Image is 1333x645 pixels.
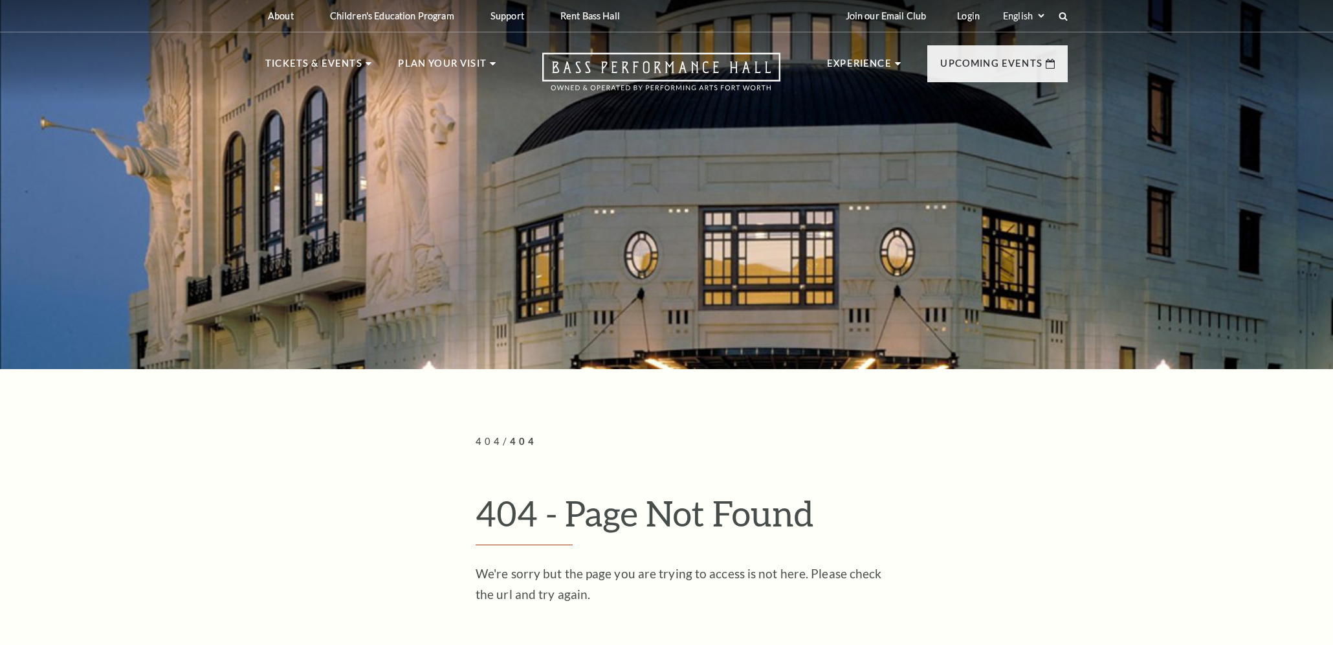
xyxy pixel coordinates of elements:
p: We're sorry but the page you are trying to access is not here. Please check the url and try again. [476,563,896,605]
select: Select: [1000,10,1046,22]
p: Rent Bass Hall [560,10,620,21]
p: Plan Your Visit [398,56,487,79]
span: 404 [476,436,503,447]
h1: 404 - Page Not Found [476,492,1068,545]
span: 404 [510,436,537,447]
p: About [268,10,294,21]
p: Tickets & Events [265,56,362,79]
p: Upcoming Events [940,56,1042,79]
p: Support [490,10,524,21]
p: / [476,434,1068,450]
p: Children's Education Program [330,10,454,21]
p: Experience [827,56,892,79]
